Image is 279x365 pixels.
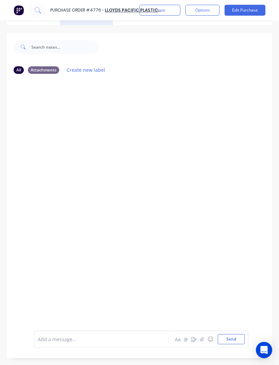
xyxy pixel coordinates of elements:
[182,335,190,343] button: @
[105,7,179,13] a: Lloyds Pacific Plastics Pty Ltd
[14,5,24,15] img: Factory
[28,66,59,74] div: Attachments
[185,5,219,16] button: Options
[174,335,182,343] button: Aa
[50,7,104,13] div: Purchase Order #4776 -
[14,66,24,74] div: All
[206,335,214,343] button: ☺
[31,40,99,54] input: Search notes...
[139,5,180,16] button: Close
[225,5,265,16] button: Edit Purchase
[63,65,109,74] button: Create new label
[256,342,272,358] div: Open Intercom Messenger
[218,334,245,344] button: Send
